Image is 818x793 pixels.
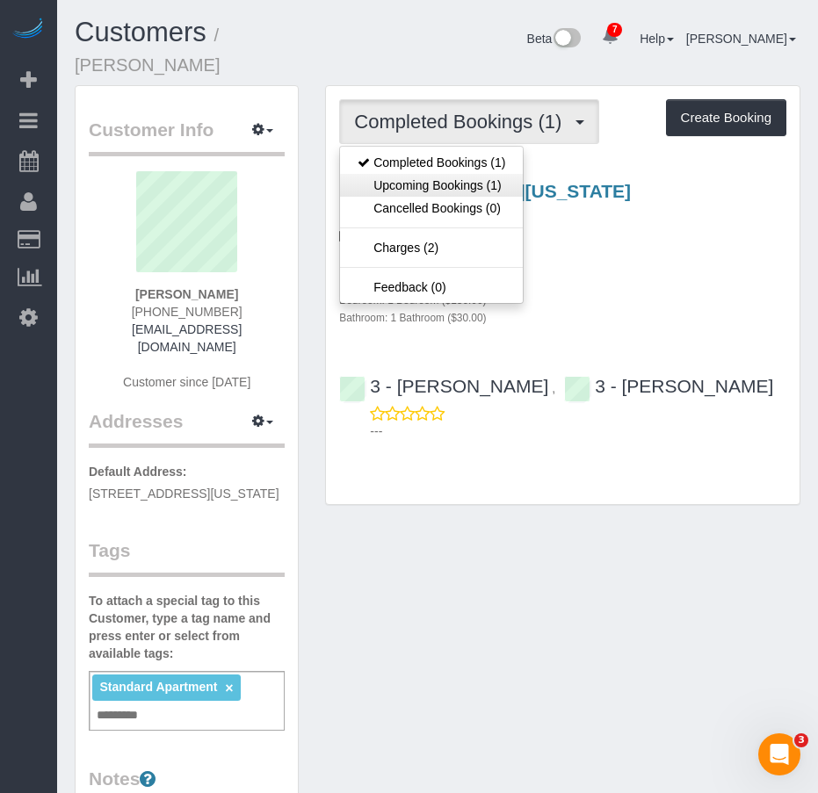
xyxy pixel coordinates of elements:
[89,463,187,480] label: Default Address:
[132,322,242,354] a: [EMAIL_ADDRESS][DOMAIN_NAME]
[132,305,243,319] span: [PHONE_NUMBER]
[340,276,523,299] a: Feedback (0)
[527,32,582,46] a: Beta
[593,18,627,56] a: 7
[89,487,279,501] span: [STREET_ADDRESS][US_STATE]
[123,375,250,389] span: Customer since [DATE]
[640,32,674,46] a: Help
[339,251,786,266] h4: Under 1,000 sq. ft.
[340,174,523,197] a: Upcoming Bookings (1)
[340,197,523,220] a: Cancelled Bookings (0)
[607,23,622,37] span: 7
[339,99,599,144] button: Completed Bookings (1)
[99,680,217,694] span: Standard Apartment
[89,117,285,156] legend: Customer Info
[666,99,786,136] button: Create Booking
[225,681,233,696] a: ×
[354,111,570,133] span: Completed Bookings (1)
[339,227,786,244] p: One Time
[552,381,555,395] span: ,
[758,733,800,775] iframe: Intercom live chat
[11,18,46,42] img: Automaid Logo
[75,17,206,47] a: Customers
[552,28,581,51] img: New interface
[370,422,786,440] p: ---
[135,287,238,301] strong: [PERSON_NAME]
[340,236,523,259] a: Charges (2)
[340,151,523,174] a: Completed Bookings (1)
[339,376,548,396] a: 3 - [PERSON_NAME]
[686,32,796,46] a: [PERSON_NAME]
[89,592,285,662] label: To attach a special tag to this Customer, type a tag name and press enter or select from availabl...
[794,733,808,747] span: 3
[564,376,773,396] a: 3 - [PERSON_NAME]
[89,537,285,577] legend: Tags
[339,312,486,324] small: Bathroom: 1 Bathroom ($30.00)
